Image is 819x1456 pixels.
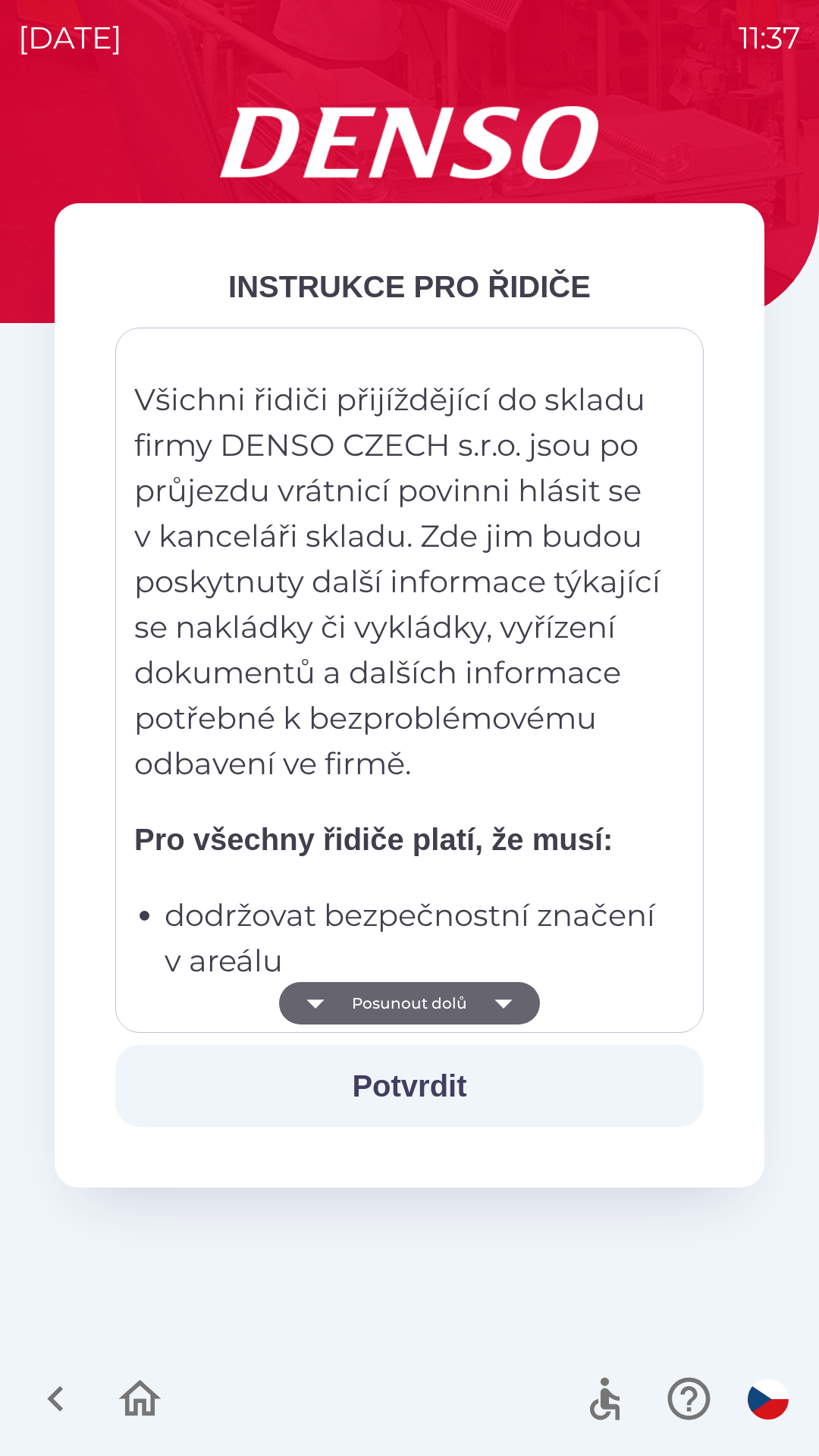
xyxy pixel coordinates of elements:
[748,1379,789,1420] img: cs flag
[134,377,664,786] p: Všichni řidiči přijíždějící do skladu firmy DENSO CZECH s.r.o. jsou po průjezdu vrátnicí povinni ...
[739,15,801,61] p: 11:37
[55,106,764,179] img: Logo
[134,823,613,856] strong: Pro všechny řidiče platí, že musí:
[165,893,664,984] p: dodržovat bezpečnostní značení v areálu
[279,982,540,1025] button: Posunout dolů
[115,1045,704,1127] button: Potvrdit
[18,15,122,61] p: [DATE]
[115,264,704,309] div: INSTRUKCE PRO ŘIDIČE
